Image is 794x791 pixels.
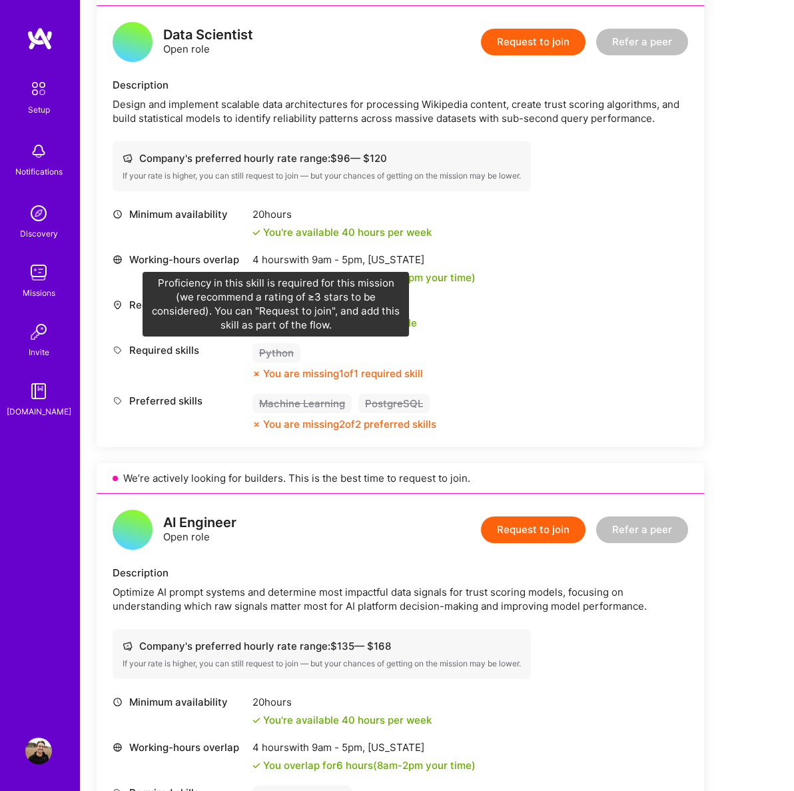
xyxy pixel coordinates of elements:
i: icon Location [113,300,123,310]
i: icon Clock [113,209,123,219]
div: [DOMAIN_NAME] [7,404,71,418]
i: icon Tag [113,396,123,406]
div: Required location [113,298,246,312]
div: Python [252,343,300,363]
div: You're available 40 hours per week [252,713,432,727]
div: 4 hours with [US_STATE] [252,253,476,267]
div: Machine Learning [252,394,352,413]
img: bell [25,138,52,165]
div: Description [113,78,688,92]
img: User Avatar [25,738,52,764]
img: discovery [25,200,52,227]
div: If your rate is higher, you can still request to join — but your chances of getting on the missio... [123,171,521,181]
i: icon Clock [113,697,123,707]
a: User Avatar [22,738,55,764]
div: Discovery [20,227,58,241]
div: You are missing 2 of 2 preferred skills [263,417,436,431]
div: Open role [163,516,236,544]
i: icon CloseOrange [252,370,260,378]
div: You overlap for 6 hours ( your time) [263,271,476,285]
div: Working-hours overlap [113,740,246,754]
img: Invite [25,319,52,345]
img: guide book [25,378,52,404]
button: Request to join [481,516,586,543]
button: Refer a peer [596,516,688,543]
div: Preferred skills [113,394,246,408]
img: teamwork [25,259,52,286]
div: 20 hours [252,207,432,221]
div: AI Engineer [163,516,236,530]
div: Minimum availability [113,695,246,709]
div: Company's preferred hourly rate range: $ 135 — $ 168 [123,639,521,653]
div: Optimize AI prompt systems and determine most impactful data signals for trust scoring models, fo... [113,585,688,613]
div: Setup [28,103,50,117]
button: Request to join [481,29,586,55]
i: icon Tag [113,345,123,355]
span: 8am - 2pm [377,271,423,284]
div: Your location works for this role [252,316,417,330]
i: icon Check [252,229,260,237]
div: Working-hours overlap [113,253,246,267]
i: icon Cash [123,153,133,163]
div: We’re actively looking for builders. This is the best time to request to join. [97,463,704,494]
div: Design and implement scalable data architectures for processing Wikipedia content, create trust s... [113,97,688,125]
div: Description [113,566,688,580]
i: icon World [113,742,123,752]
i: icon Check [252,319,260,327]
div: Required skills [113,343,246,357]
div: If your rate is higher, you can still request to join — but your chances of getting on the missio... [123,658,521,669]
div: 20 hours [252,695,432,709]
i: icon Check [252,716,260,724]
div: Data Scientist [163,28,253,42]
div: You overlap for 6 hours ( your time) [263,758,476,772]
img: setup [25,75,53,103]
div: Missions [23,286,55,300]
div: 4 hours with [US_STATE] [252,740,476,754]
div: Open role [163,28,253,56]
i: icon Check [252,274,260,282]
div: Company's preferred hourly rate range: $ 96 — $ 120 [123,151,521,165]
button: Refer a peer [596,29,688,55]
i: icon Cash [123,641,133,651]
img: logo [27,27,53,51]
i: icon World [113,255,123,265]
i: icon CloseOrange [252,420,260,428]
div: Minimum availability [113,207,246,221]
i: icon Check [252,762,260,770]
div: You're available 40 hours per week [252,225,432,239]
div: Notifications [15,165,63,179]
div: You are missing 1 of 1 required skill [263,367,423,381]
span: 8am - 2pm [377,759,423,772]
div: See locations [252,298,417,312]
span: 9am - 5pm , [309,253,368,266]
div: Invite [29,345,49,359]
div: PostgreSQL [358,394,430,413]
span: 9am - 5pm , [309,741,368,754]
